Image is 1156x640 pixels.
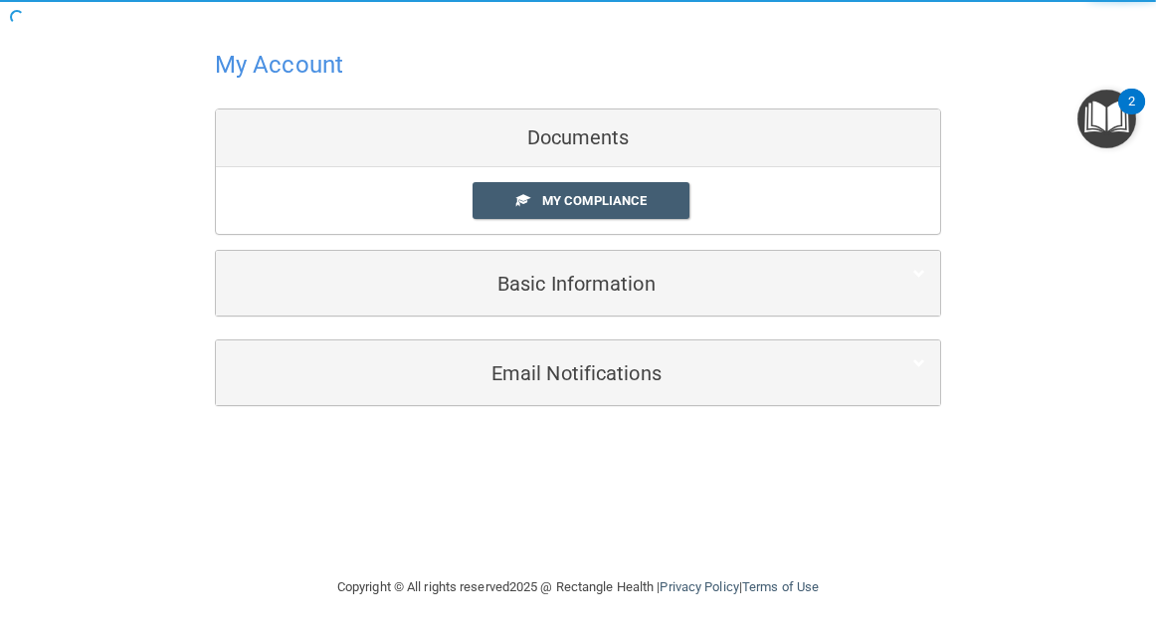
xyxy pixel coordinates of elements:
div: 2 [1128,102,1135,127]
a: Terms of Use [742,579,819,594]
button: Open Resource Center, 2 new notifications [1077,90,1136,148]
a: Privacy Policy [660,579,738,594]
a: Email Notifications [231,350,925,395]
h5: Email Notifications [231,362,865,384]
a: Basic Information [231,261,925,306]
div: Copyright © All rights reserved 2025 @ Rectangle Health | | [215,555,941,619]
h4: My Account [215,52,343,78]
span: My Compliance [542,193,647,208]
div: Documents [216,109,940,167]
h5: Basic Information [231,273,865,295]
